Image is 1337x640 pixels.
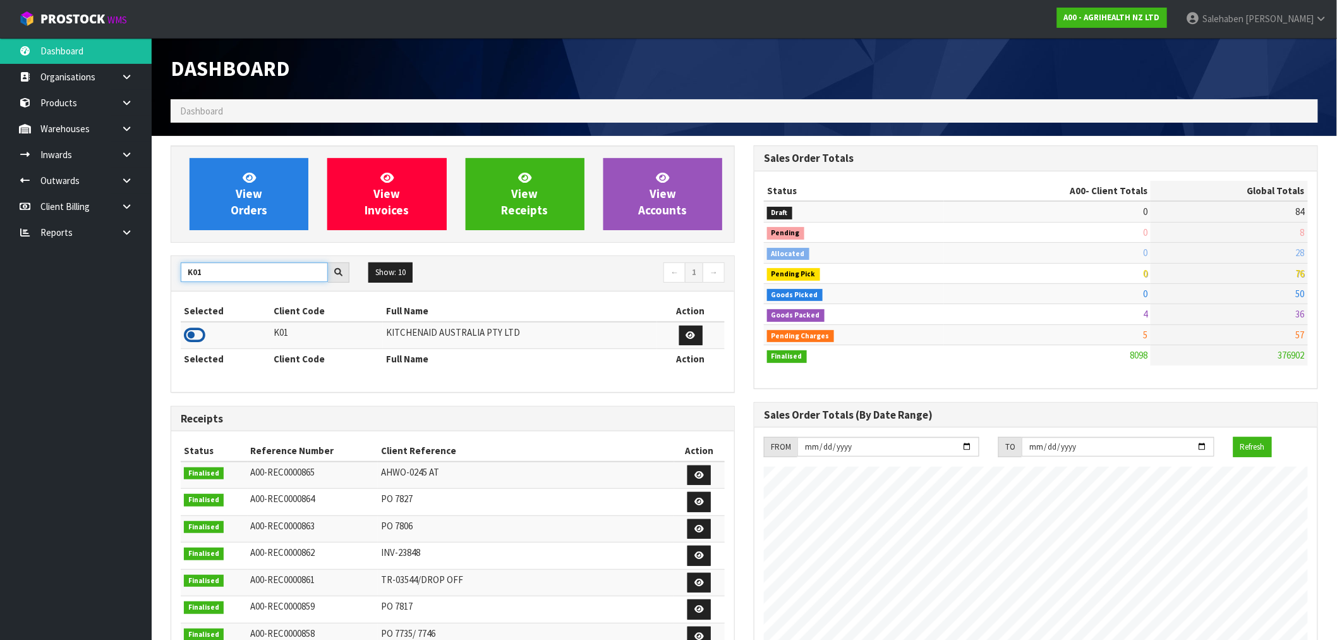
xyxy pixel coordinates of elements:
[764,181,944,201] th: Status
[184,521,224,534] span: Finalised
[657,349,725,369] th: Action
[381,600,413,612] span: PO 7817
[251,600,315,612] span: A00-REC0000859
[1233,437,1272,457] button: Refresh
[663,262,686,283] a: ←
[685,262,703,283] a: 1
[767,207,792,219] span: Draft
[40,11,105,27] span: ProStock
[767,330,834,343] span: Pending Charges
[383,322,656,349] td: KITCHENAID AUSTRALIA PTY LTD
[383,301,656,321] th: Full Name
[365,170,409,218] span: View Invoices
[248,441,378,461] th: Reference Number
[190,158,308,230] a: ViewOrders
[383,349,656,369] th: Full Name
[944,181,1151,201] th: - Client Totals
[767,309,825,322] span: Goods Packed
[638,170,687,218] span: View Accounts
[251,546,315,558] span: A00-REC0000862
[466,158,584,230] a: ViewReceipts
[462,262,725,285] nav: Page navigation
[19,11,35,27] img: cube-alt.png
[1151,181,1308,201] th: Global Totals
[181,262,328,282] input: Search clients
[1245,13,1314,25] span: [PERSON_NAME]
[107,14,127,26] small: WMS
[327,158,446,230] a: ViewInvoices
[1143,206,1147,218] span: 0
[1130,349,1147,361] span: 8098
[180,105,223,117] span: Dashboard
[381,493,413,505] span: PO 7827
[171,55,290,82] span: Dashboard
[1296,206,1305,218] span: 84
[1143,247,1147,259] span: 0
[1296,308,1305,320] span: 36
[1070,185,1086,197] span: A00
[767,268,820,281] span: Pending Pick
[271,322,384,349] td: K01
[381,546,420,558] span: INV-23848
[381,520,413,532] span: PO 7806
[767,289,823,302] span: Goods Picked
[657,301,725,321] th: Action
[381,627,435,639] span: PO 7735/ 7746
[703,262,725,283] a: →
[184,548,224,560] span: Finalised
[1143,268,1147,280] span: 0
[181,301,271,321] th: Selected
[1143,329,1147,341] span: 5
[181,349,271,369] th: Selected
[184,467,224,480] span: Finalised
[764,152,1308,164] h3: Sales Order Totals
[251,466,315,478] span: A00-REC0000865
[378,441,674,461] th: Client Reference
[767,350,807,363] span: Finalised
[381,574,463,586] span: TR-03544/DROP OFF
[1057,8,1167,28] a: A00 - AGRIHEALTH NZ LTD
[1300,226,1305,238] span: 8
[1064,12,1160,23] strong: A00 - AGRIHEALTH NZ LTD
[181,413,725,425] h3: Receipts
[181,441,248,461] th: Status
[764,437,797,457] div: FROM
[1143,308,1147,320] span: 4
[603,158,722,230] a: ViewAccounts
[1296,247,1305,259] span: 28
[184,494,224,507] span: Finalised
[251,520,315,532] span: A00-REC0000863
[1296,288,1305,300] span: 50
[184,601,224,614] span: Finalised
[184,575,224,588] span: Finalised
[502,170,548,218] span: View Receipts
[998,437,1022,457] div: TO
[368,262,413,283] button: Show: 10
[251,574,315,586] span: A00-REC0000861
[1143,226,1147,238] span: 0
[674,441,725,461] th: Action
[251,493,315,505] span: A00-REC0000864
[767,227,804,240] span: Pending
[1296,268,1305,280] span: 76
[764,409,1308,421] h3: Sales Order Totals (By Date Range)
[767,248,809,261] span: Allocated
[1202,13,1243,25] span: Salehaben
[271,301,384,321] th: Client Code
[251,627,315,639] span: A00-REC0000858
[1143,288,1147,300] span: 0
[231,170,267,218] span: View Orders
[381,466,439,478] span: AHWO-0245 AT
[271,349,384,369] th: Client Code
[1296,329,1305,341] span: 57
[1278,349,1305,361] span: 376902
